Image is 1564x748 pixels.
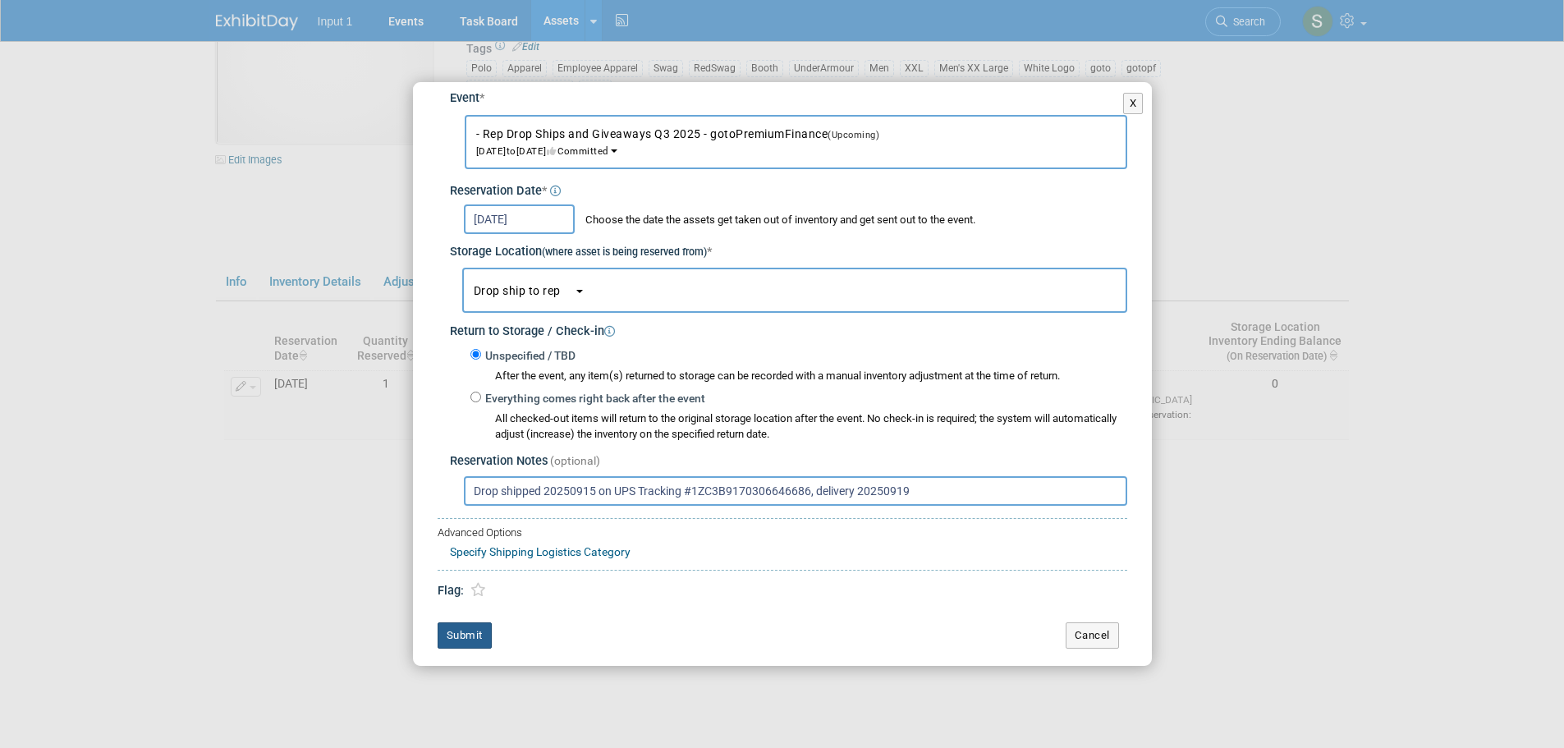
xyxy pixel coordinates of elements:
[462,268,1127,313] button: Drop ship to rep
[481,348,576,365] label: Unspecified / TBD
[1123,93,1144,114] button: X
[495,411,1127,443] div: All checked-out items will return to the original storage location after the event. No check-in i...
[450,82,1127,108] div: Event
[474,284,574,297] span: Drop ship to rep
[450,234,1127,261] div: Storage Location
[450,173,1127,200] div: Reservation Date
[1066,622,1119,649] button: Cancel
[507,145,516,157] span: to
[577,213,975,226] span: Choose the date the assets get taken out of inventory and get sent out to the event.
[438,584,464,598] span: Flag:
[438,622,492,649] button: Submit
[465,115,1127,169] button: - Rep Drop Ships and Giveaways Q3 2025 - gotoPremiumFinance(Upcoming)[DATE]to[DATE]Committed
[464,204,575,234] input: Reservation Date
[476,127,890,157] span: - Rep Drop Ships and Giveaways Q3 2025 - gotoPremiumFinance
[450,313,1127,341] div: Return to Storage / Check-in
[470,365,1127,384] div: After the event, any item(s) returned to storage can be recorded with a manual inventory adjustme...
[450,454,548,468] span: Reservation Notes
[542,246,707,258] small: (where asset is being reserved from)
[476,129,890,157] span: [DATE] [DATE] Committed
[828,130,879,140] span: (Upcoming)
[550,454,600,467] span: (optional)
[438,525,1127,541] div: Advanced Options
[450,545,631,558] a: Specify Shipping Logistics Category
[481,391,705,407] label: Everything comes right back after the event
